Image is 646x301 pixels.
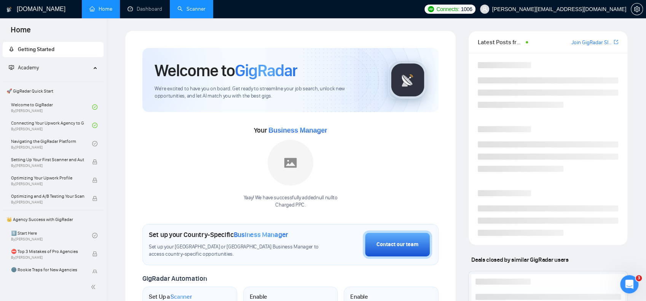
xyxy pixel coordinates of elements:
[254,126,327,134] span: Your
[128,6,162,12] a: dashboardDashboard
[376,240,418,249] div: Contact our team
[92,178,97,183] span: lock
[5,24,37,40] span: Home
[11,99,92,115] a: Welcome to GigRadarBy[PERSON_NAME]
[461,5,472,13] span: 1006
[3,212,103,227] span: 👑 Agency Success with GigRadar
[92,251,97,256] span: lock
[614,38,618,46] a: export
[92,159,97,165] span: lock
[11,117,92,134] a: Connecting Your Upwork Agency to GigRadarBy[PERSON_NAME]
[631,3,643,15] button: setting
[620,275,638,293] iframe: Intercom live chat
[482,6,487,12] span: user
[142,274,207,283] span: GigRadar Automation
[614,39,618,45] span: export
[149,231,288,239] h1: Set up your Country-Specific
[11,192,84,200] span: Optimizing and A/B Testing Your Scanner for Better Results
[428,6,434,12] img: upwork-logo.png
[92,269,97,275] span: lock
[177,6,206,12] a: searchScanner
[436,5,459,13] span: Connects:
[11,174,84,182] span: Optimizing Your Upwork Profile
[571,38,612,47] a: Join GigRadar Slack Community
[155,85,376,100] span: We're excited to have you on board. Get ready to streamline your job search, unlock new opportuni...
[92,196,97,201] span: lock
[243,202,337,209] p: Charged PPC .
[478,37,523,47] span: Latest Posts from the GigRadar Community
[9,65,14,70] span: fund-projection-screen
[11,135,92,152] a: Navigating the GigRadar PlatformBy[PERSON_NAME]
[234,231,288,239] span: Business Manager
[9,46,14,52] span: rocket
[363,231,432,259] button: Contact our team
[11,266,84,274] span: 🌚 Rookie Traps for New Agencies
[18,64,39,71] span: Academy
[149,293,192,301] h1: Set Up a
[91,283,98,291] span: double-left
[235,60,297,81] span: GigRadar
[92,104,97,110] span: check-circle
[6,3,12,16] img: logo
[268,126,327,134] span: Business Manager
[92,141,97,146] span: check-circle
[11,227,92,244] a: 1️⃣ Start HereBy[PERSON_NAME]
[171,293,192,301] span: Scanner
[11,182,84,186] span: By [PERSON_NAME]
[3,42,104,57] li: Getting Started
[149,243,319,258] span: Set up your [GEOGRAPHIC_DATA] or [GEOGRAPHIC_DATA] Business Manager to access country-specific op...
[468,253,571,266] span: Deals closed by similar GigRadar users
[11,248,84,255] span: ⛔ Top 3 Mistakes of Pro Agencies
[3,83,103,99] span: 🚀 GigRadar Quick Start
[9,64,39,71] span: Academy
[11,200,84,205] span: By [PERSON_NAME]
[243,194,337,209] div: Yaay! We have successfully added null null to
[92,123,97,128] span: check-circle
[11,255,84,260] span: By [PERSON_NAME]
[92,233,97,238] span: check-circle
[268,140,313,186] img: placeholder.png
[18,46,54,53] span: Getting Started
[636,275,642,281] span: 3
[631,6,643,12] a: setting
[389,61,427,99] img: gigradar-logo.png
[155,60,297,81] h1: Welcome to
[89,6,112,12] a: homeHome
[631,6,643,12] span: setting
[11,156,84,163] span: Setting Up Your First Scanner and Auto-Bidder
[11,163,84,168] span: By [PERSON_NAME]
